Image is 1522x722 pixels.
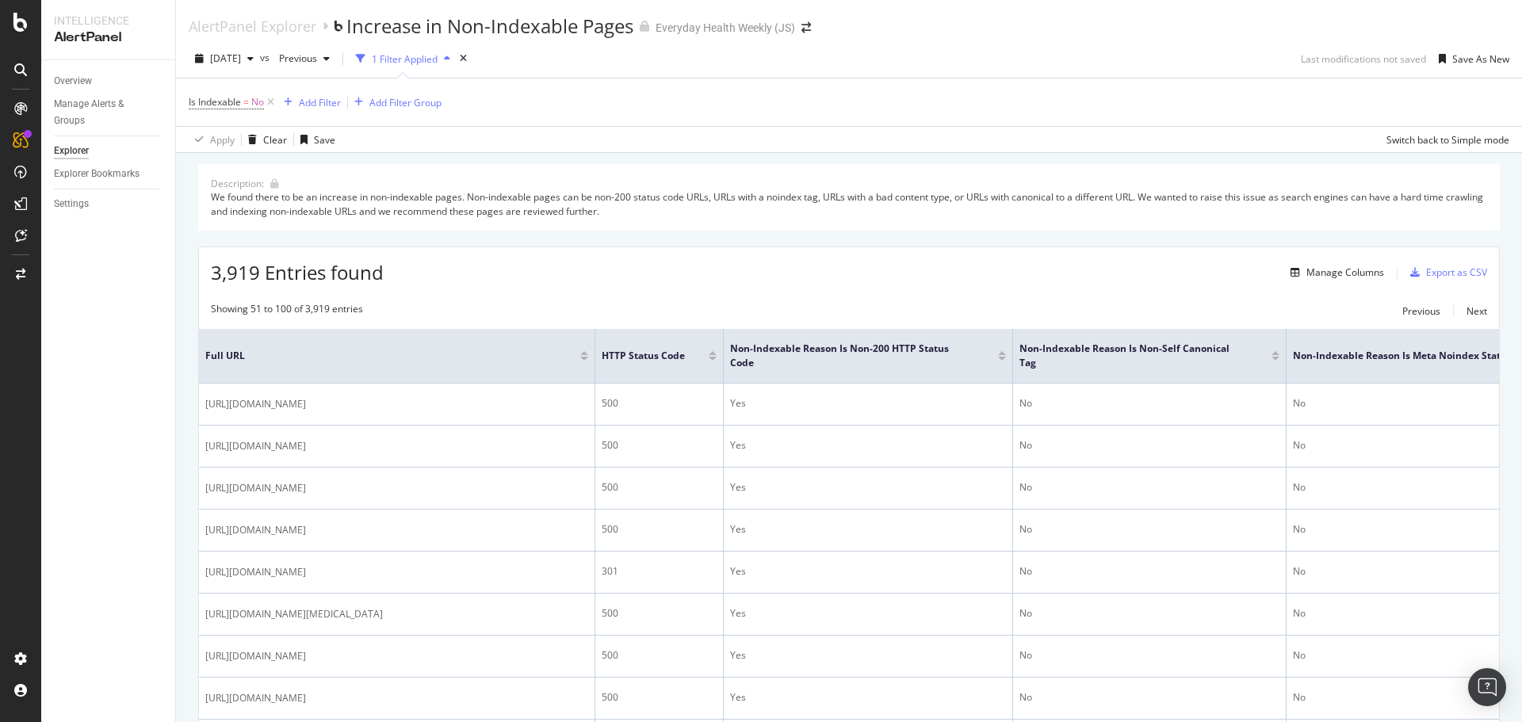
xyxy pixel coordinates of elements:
span: [URL][DOMAIN_NAME] [205,396,306,412]
div: Previous [1402,304,1440,318]
button: Save As New [1432,46,1509,71]
div: No [1019,690,1279,705]
div: Export as CSV [1426,265,1487,279]
div: Switch back to Simple mode [1386,133,1509,147]
span: [URL][DOMAIN_NAME] [205,690,306,706]
div: 301 [602,564,717,579]
span: 3,919 Entries found [211,259,384,285]
div: No [1019,438,1279,453]
div: times [457,51,470,67]
a: Settings [54,196,164,212]
div: Save [314,133,335,147]
div: Everyday Health Weekly (JS) [656,20,795,36]
a: Overview [54,73,164,90]
a: Explorer [54,143,164,159]
div: Save As New [1452,52,1509,66]
div: No [1019,396,1279,411]
button: Previous [1402,302,1440,321]
div: No [1019,606,1279,621]
div: Explorer [54,143,89,159]
div: No [1019,648,1279,663]
div: Increase in Non-Indexable Pages [346,13,633,40]
span: [URL][DOMAIN_NAME] [205,648,306,664]
button: Next [1467,302,1487,321]
div: No [1019,564,1279,579]
div: Yes [730,606,1006,621]
div: AlertPanel [54,29,163,47]
div: Intelligence [54,13,163,29]
span: Non-Indexable Reason is Meta noindex Status [1293,349,1512,363]
a: AlertPanel Explorer [189,17,316,35]
button: Add Filter [277,93,341,112]
a: Explorer Bookmarks [54,166,164,182]
div: 500 [602,522,717,537]
div: Yes [730,480,1006,495]
div: 1 Filter Applied [372,52,438,66]
span: = [243,95,249,109]
div: Showing 51 to 100 of 3,919 entries [211,302,363,321]
div: Clear [263,133,287,147]
div: Description: [211,177,264,190]
span: Non-Indexable Reason is Non-Self Canonical Tag [1019,342,1248,370]
div: Settings [54,196,89,212]
span: Previous [273,52,317,65]
div: Yes [730,522,1006,537]
div: Manage Columns [1306,265,1384,279]
button: Switch back to Simple mode [1380,127,1509,152]
div: 500 [602,480,717,495]
div: 500 [602,690,717,705]
div: We found there to be an increase in non-indexable pages. Non-indexable pages can be non-200 statu... [211,190,1487,217]
div: Open Intercom Messenger [1468,668,1506,706]
div: Yes [730,396,1006,411]
span: HTTP Status Code [602,349,685,363]
span: [URL][DOMAIN_NAME] [205,522,306,538]
div: Last modifications not saved [1301,52,1426,66]
div: Yes [730,438,1006,453]
button: Apply [189,127,235,152]
span: Full URL [205,349,556,363]
div: 500 [602,438,717,453]
span: [URL][DOMAIN_NAME] [205,480,306,496]
div: Overview [54,73,92,90]
button: Export as CSV [1404,260,1487,285]
div: Yes [730,564,1006,579]
button: Save [294,127,335,152]
span: [URL][DOMAIN_NAME] [205,564,306,580]
div: Yes [730,648,1006,663]
button: Manage Columns [1284,263,1384,282]
div: 500 [602,396,717,411]
div: Next [1467,304,1487,318]
div: Add Filter Group [369,96,442,109]
div: 500 [602,606,717,621]
div: Apply [210,133,235,147]
div: No [1019,522,1279,537]
div: Manage Alerts & Groups [54,96,149,129]
span: [URL][DOMAIN_NAME][MEDICAL_DATA] [205,606,383,622]
button: [DATE] [189,46,260,71]
button: Clear [242,127,287,152]
button: Add Filter Group [348,93,442,112]
span: No [251,91,264,113]
span: 2025 Sep. 23rd [210,52,241,65]
div: 500 [602,648,717,663]
button: 1 Filter Applied [350,46,457,71]
div: arrow-right-arrow-left [801,22,811,33]
span: Is Indexable [189,95,241,109]
div: Yes [730,690,1006,705]
div: Add Filter [299,96,341,109]
span: [URL][DOMAIN_NAME] [205,438,306,454]
a: Manage Alerts & Groups [54,96,164,129]
span: Non-Indexable Reason is Non-200 HTTP Status Code [730,342,974,370]
span: vs [260,51,273,64]
button: Previous [273,46,336,71]
div: Explorer Bookmarks [54,166,140,182]
div: No [1019,480,1279,495]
